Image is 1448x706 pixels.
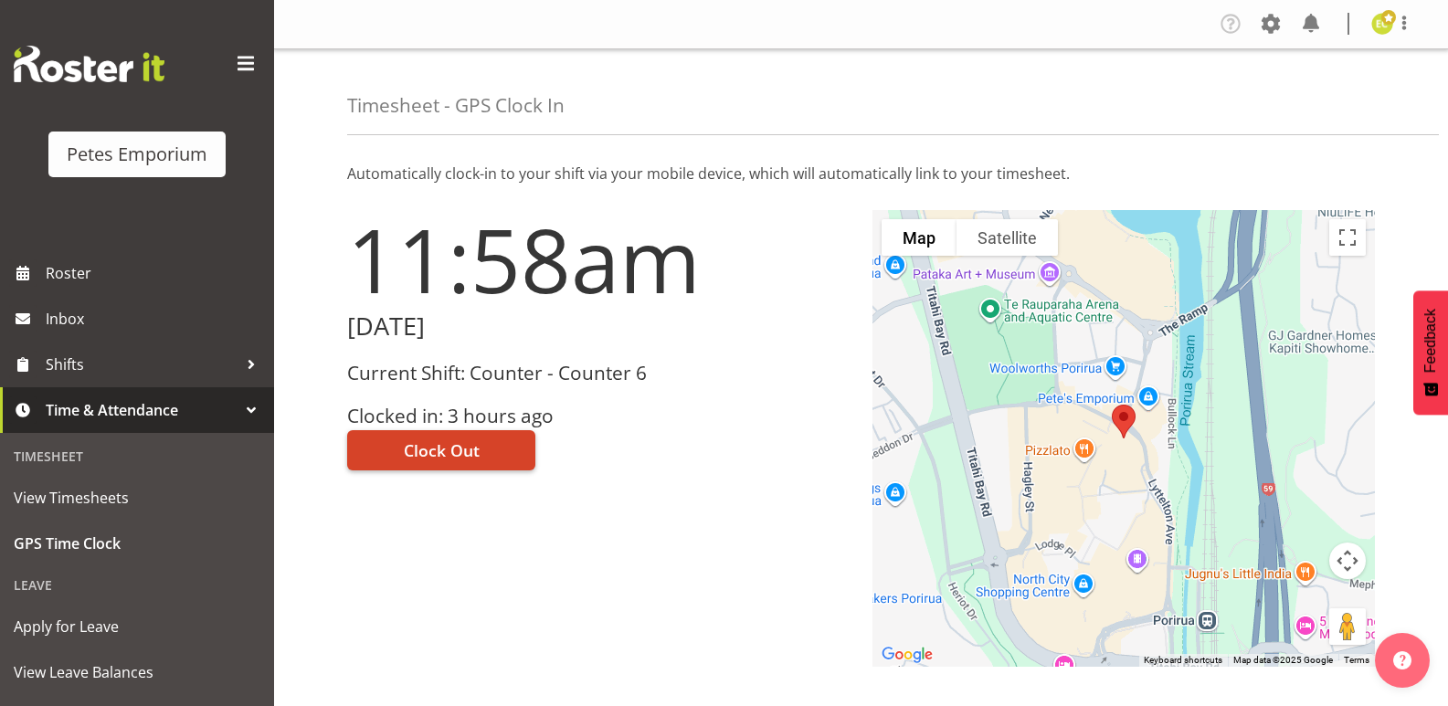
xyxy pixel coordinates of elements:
h4: Timesheet - GPS Clock In [347,95,565,116]
a: View Timesheets [5,475,270,521]
h1: 11:58am [347,210,851,309]
span: Inbox [46,305,265,332]
a: GPS Time Clock [5,521,270,566]
button: Show street map [882,219,957,256]
img: Rosterit website logo [14,46,164,82]
span: Apply for Leave [14,613,260,640]
h2: [DATE] [347,312,851,341]
span: Roster [46,259,265,287]
img: Google [877,643,937,667]
img: emma-croft7499.jpg [1371,13,1393,35]
span: View Timesheets [14,484,260,511]
h3: Clocked in: 3 hours ago [347,406,851,427]
a: Terms (opens in new tab) [1344,655,1369,665]
button: Show satellite imagery [957,219,1058,256]
div: Leave [5,566,270,604]
span: View Leave Balances [14,659,260,686]
h3: Current Shift: Counter - Counter 6 [347,363,851,384]
button: Keyboard shortcuts [1144,654,1222,667]
p: Automatically clock-in to your shift via your mobile device, which will automatically link to you... [347,163,1375,184]
span: Shifts [46,351,238,378]
span: Feedback [1422,309,1439,373]
div: Petes Emporium [67,141,207,168]
div: Timesheet [5,437,270,475]
span: GPS Time Clock [14,530,260,557]
a: Open this area in Google Maps (opens a new window) [877,643,937,667]
a: Apply for Leave [5,604,270,649]
button: Clock Out [347,430,535,470]
span: Map data ©2025 Google [1233,655,1333,665]
button: Toggle fullscreen view [1329,219,1366,256]
button: Drag Pegman onto the map to open Street View [1329,608,1366,645]
a: View Leave Balances [5,649,270,695]
button: Map camera controls [1329,543,1366,579]
span: Clock Out [404,438,480,462]
span: Time & Attendance [46,396,238,424]
img: help-xxl-2.png [1393,651,1411,669]
button: Feedback - Show survey [1413,290,1448,415]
